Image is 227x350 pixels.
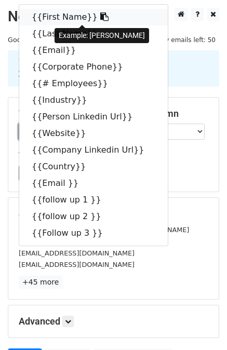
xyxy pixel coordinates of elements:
[19,208,168,225] a: {{follow up 2 }}
[150,36,219,44] a: Daily emails left: 50
[19,249,135,257] small: [EMAIL_ADDRESS][DOMAIN_NAME]
[19,59,168,75] a: {{Corporate Phone}}
[19,276,62,289] a: +45 more
[8,36,127,44] small: Google Sheet:
[175,300,227,350] iframe: Chat Widget
[19,25,168,42] a: {{Last Name}}
[150,34,219,46] span: Daily emails left: 50
[19,175,168,192] a: {{Email }}
[19,125,168,142] a: {{Website}}
[19,192,168,208] a: {{follow up 1 }}
[19,142,168,158] a: {{Company Linkedin Url}}
[8,8,219,25] h2: New Campaign
[19,42,168,59] a: {{Email}}
[19,158,168,175] a: {{Country}}
[19,261,135,268] small: [EMAIL_ADDRESS][DOMAIN_NAME]
[10,57,217,80] div: 1. Write your email in Gmail 2. Click
[19,316,208,327] h5: Advanced
[19,9,168,25] a: {{First Name}}
[55,28,149,43] div: Example: [PERSON_NAME]
[19,75,168,92] a: {{# Employees}}
[19,109,168,125] a: {{Person Linkedin Url}}
[19,225,168,241] a: {{Follow up 3 }}
[19,92,168,109] a: {{Industry}}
